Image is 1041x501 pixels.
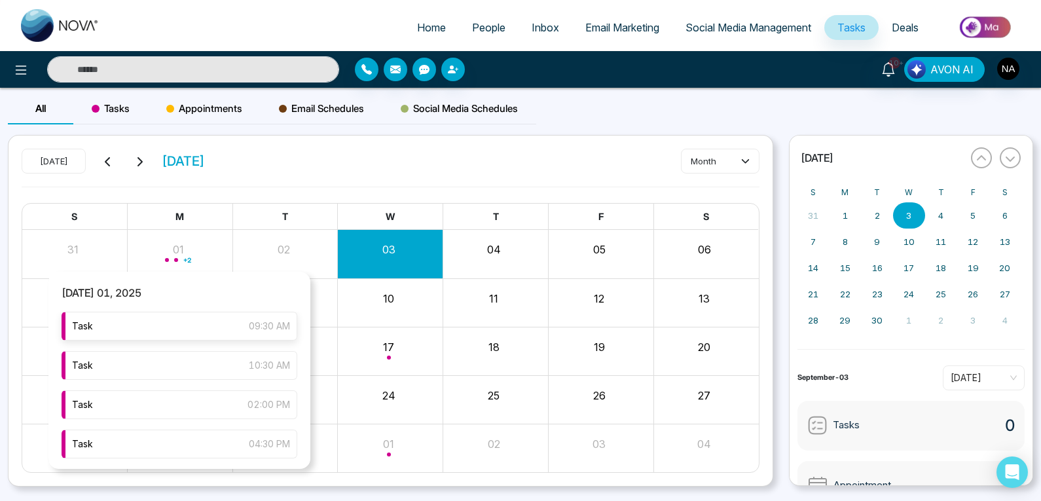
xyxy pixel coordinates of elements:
abbr: September 21, 2025 [808,289,818,299]
button: September 5, 2025 [957,202,989,229]
abbr: September 17, 2025 [904,263,914,273]
button: September 21, 2025 [797,281,830,307]
span: S [71,211,77,222]
abbr: October 2, 2025 [938,315,943,325]
abbr: Friday [971,187,976,197]
button: September 20, 2025 [989,255,1021,281]
abbr: October 3, 2025 [970,315,976,325]
span: S [703,211,709,222]
button: 20 [698,339,710,355]
abbr: September 2, 2025 [875,210,880,221]
span: F [598,211,604,222]
img: Market-place.gif [938,12,1033,42]
button: 02 [488,436,500,452]
button: September 24, 2025 [893,281,925,307]
span: 02:00 PM [247,398,290,412]
span: People [472,21,505,34]
button: 18 [488,339,500,355]
span: Task [72,358,93,373]
span: Social Media Management [685,21,811,34]
a: Deals [879,15,932,40]
button: 03 [593,436,606,452]
span: Today [951,368,1017,388]
abbr: September 11, 2025 [936,236,946,247]
button: 04 [697,436,711,452]
button: September 28, 2025 [797,307,830,333]
img: Appointment [807,475,828,496]
button: September 17, 2025 [893,255,925,281]
span: 10:30 AM [249,358,290,373]
abbr: September 20, 2025 [999,263,1010,273]
abbr: September 3, 2025 [906,210,911,221]
span: Social Media Schedules [401,101,518,117]
button: September 27, 2025 [989,281,1021,307]
span: W [386,211,395,222]
button: 19 [594,339,605,355]
a: Home [404,15,459,40]
span: Task [72,319,93,333]
abbr: September 6, 2025 [1002,210,1008,221]
button: [DATE] [22,149,86,174]
abbr: September 15, 2025 [840,263,850,273]
span: T [282,211,288,222]
abbr: September 1, 2025 [843,210,848,221]
abbr: September 9, 2025 [874,236,880,247]
button: September 1, 2025 [829,202,861,229]
span: Tasks [833,418,860,433]
span: Home [417,21,446,34]
button: October 2, 2025 [925,307,957,333]
span: 04:30 PM [249,437,290,451]
abbr: October 4, 2025 [1002,315,1008,325]
img: Lead Flow [907,60,926,79]
abbr: August 31, 2025 [808,210,818,221]
abbr: September 23, 2025 [872,289,883,299]
span: Task [72,398,93,412]
abbr: Thursday [938,187,944,197]
button: September 4, 2025 [925,202,957,229]
abbr: September 12, 2025 [968,236,978,247]
button: 11 [489,291,498,306]
abbr: Sunday [811,187,816,197]
button: September 14, 2025 [797,255,830,281]
button: 03 [382,242,395,257]
button: 25 [488,388,500,403]
span: [DATE] 01, 2025 [48,286,155,312]
img: Nova CRM Logo [21,9,100,42]
button: August 31, 2025 [797,202,830,229]
span: All [35,102,46,115]
abbr: Wednesday [905,187,913,197]
abbr: September 30, 2025 [871,315,883,325]
button: September 26, 2025 [957,281,989,307]
span: 10+ [888,57,900,69]
abbr: September 22, 2025 [840,289,850,299]
button: 24 [382,388,395,403]
a: 10+ [873,57,904,80]
button: 02 [278,242,290,257]
button: 13 [699,291,710,306]
button: September 22, 2025 [829,281,861,307]
abbr: October 1, 2025 [906,315,911,325]
button: AVON AI [904,57,985,82]
button: month [681,149,759,174]
a: Email Marketing [572,15,672,40]
span: [DATE] [162,151,205,171]
span: 0 [1005,414,1015,437]
button: 26 [593,388,606,403]
button: September 2, 2025 [861,202,893,229]
strong: September-03 [797,373,849,382]
button: 12 [594,291,604,306]
span: Tasks [837,21,866,34]
span: Email Marketing [585,21,659,34]
span: Appointment [833,478,891,493]
button: September 7, 2025 [797,229,830,255]
abbr: Saturday [1002,187,1008,197]
span: AVON AI [930,62,974,77]
button: September 8, 2025 [829,229,861,255]
a: People [459,15,519,40]
abbr: September 10, 2025 [904,236,915,247]
img: Tasks [807,415,828,436]
a: Social Media Management [672,15,824,40]
abbr: Monday [841,187,849,197]
span: Appointments [166,101,242,117]
span: Inbox [532,21,559,34]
